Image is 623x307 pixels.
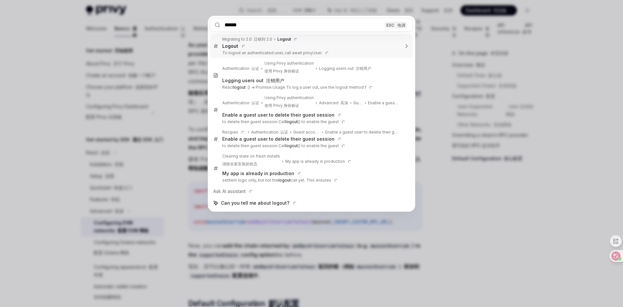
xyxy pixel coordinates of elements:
[222,154,280,169] div: Clearing state on fresh installs
[368,100,399,106] div: Enable a guest user to delete their guest session
[385,21,407,28] div: ESC
[264,69,299,73] font: 使用 Privy 身份验证
[221,200,298,206] span: Can you tell me about logout?
[353,100,363,106] div: Guest accounts
[222,100,259,106] div: Authentication
[340,100,348,105] font: 高深
[397,22,405,27] font: 电调
[278,178,291,183] b: logout
[222,37,272,42] div: Migrating to 2.0
[254,37,272,42] font: 迁移到 2.0
[222,178,399,183] p: setItem logic only, but not the call yet. This ensures
[222,161,257,166] font: 清除全新安装的状态
[266,78,284,83] font: 注销用户
[286,143,298,148] b: logout
[222,130,246,135] div: Recipes
[222,136,343,142] div: Enable a guest user to delete their guest session
[222,119,399,124] p: to delete their guest session Call () to enable the guest
[293,130,320,135] div: Guest accounts
[277,37,299,42] b: Logout
[251,100,259,105] font: 认证
[210,185,413,197] div: Ask AI assistant
[286,119,298,124] b: logout
[319,66,371,71] div: Logging users out
[264,61,314,76] div: Using Privy authentication
[222,78,284,83] div: Logging users out
[222,43,247,49] b: Logout
[280,130,288,134] font: 认证
[222,50,399,56] p: To logout an authenticated user, call await privyUser.
[222,85,399,90] p: React : () => Promise Usage To log a user out, use the logout method f
[264,95,314,111] div: Using Privy authentication
[356,66,371,71] font: 注销用户
[325,130,399,135] div: Enable a guest user to delete their guest session
[222,112,343,118] div: Enable a guest user to delete their guest session
[222,171,303,176] div: My app is already in production
[233,85,246,90] b: logout
[251,66,259,71] font: 认证
[319,100,348,106] div: Advanced
[222,143,399,148] p: to delete their guest session Call () to enable the guest
[285,159,353,164] div: My app is already in production
[251,130,288,135] div: Authentication
[222,66,259,71] div: Authentication
[264,103,299,108] font: 使用 Privy 身份验证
